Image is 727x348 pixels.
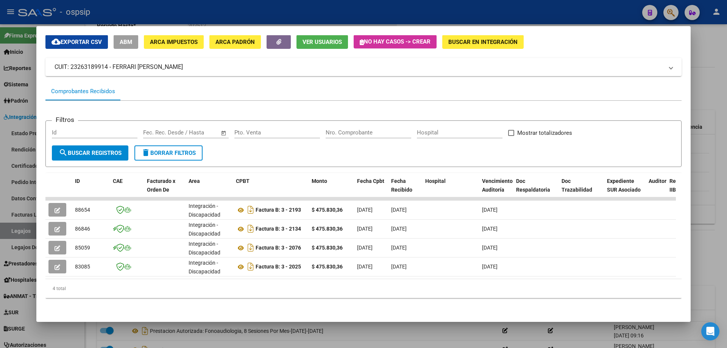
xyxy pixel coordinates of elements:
span: Doc Trazabilidad [562,178,592,193]
div: Comprobantes Recibidos [51,87,115,96]
span: CPBT [236,178,250,184]
span: [DATE] [357,264,373,270]
mat-icon: cloud_download [51,37,61,46]
span: 88654 [75,207,90,213]
datatable-header-cell: Fecha Cpbt [354,173,388,206]
span: [DATE] [391,226,407,232]
span: Buscar en Integración [448,39,518,45]
span: Fecha Recibido [391,178,412,193]
span: 83085 [75,264,90,270]
datatable-header-cell: Area [186,173,233,206]
h3: Filtros [52,115,78,125]
strong: $ 475.830,36 [312,264,343,270]
span: Buscar Registros [59,150,122,156]
i: Descargar documento [246,223,256,235]
input: Fecha fin [181,129,217,136]
span: Vencimiento Auditoría [482,178,513,193]
strong: Factura B: 3 - 2134 [256,226,301,232]
span: Borrar Filtros [141,150,196,156]
span: Monto [312,178,327,184]
span: [DATE] [391,207,407,213]
datatable-header-cell: Facturado x Orden De [144,173,186,206]
span: Integración - Discapacidad [189,203,220,218]
i: Descargar documento [246,261,256,273]
div: 4 total [45,279,682,298]
span: Integración - Discapacidad [189,260,220,275]
i: Descargar documento [246,204,256,216]
i: Descargar documento [246,242,256,254]
span: Doc Respaldatoria [516,178,550,193]
strong: $ 475.830,36 [312,207,343,213]
datatable-header-cell: Auditoria [646,173,666,206]
span: Hospital [425,178,446,184]
input: Fecha inicio [143,129,174,136]
span: Retencion IIBB [669,178,694,193]
button: ARCA Padrón [209,35,261,49]
datatable-header-cell: Monto [309,173,354,206]
strong: Factura B: 3 - 2076 [256,245,301,251]
datatable-header-cell: CPBT [233,173,309,206]
span: Fecha Cpbt [357,178,384,184]
button: ARCA Impuestos [144,35,204,49]
datatable-header-cell: ID [72,173,110,206]
datatable-header-cell: Doc Respaldatoria [513,173,559,206]
span: [DATE] [482,207,498,213]
span: ABM [120,39,132,45]
span: CAE [113,178,123,184]
span: 85059 [75,245,90,251]
span: [DATE] [482,245,498,251]
span: Mostrar totalizadores [517,128,572,137]
strong: $ 475.830,36 [312,245,343,251]
span: Area [189,178,200,184]
span: [DATE] [391,245,407,251]
span: Auditoria [649,178,671,184]
strong: Factura B: 3 - 2025 [256,264,301,270]
span: Facturado x Orden De [147,178,175,193]
span: ARCA Padrón [215,39,255,45]
button: Borrar Filtros [134,145,203,161]
span: [DATE] [357,245,373,251]
button: No hay casos -> Crear [354,35,437,48]
mat-icon: delete [141,148,150,157]
button: Buscar en Integración [442,35,524,49]
button: Open calendar [220,129,228,137]
span: [DATE] [357,207,373,213]
span: No hay casos -> Crear [360,38,431,45]
span: [DATE] [391,264,407,270]
div: Open Intercom Messenger [701,322,719,340]
button: Exportar CSV [45,35,108,49]
span: ARCA Impuestos [150,39,198,45]
button: Ver Usuarios [296,35,348,49]
span: Integración - Discapacidad [189,222,220,237]
datatable-header-cell: Vencimiento Auditoría [479,173,513,206]
span: Ver Usuarios [303,39,342,45]
button: ABM [114,35,138,49]
strong: $ 475.830,36 [312,226,343,232]
span: [DATE] [482,226,498,232]
mat-expansion-panel-header: CUIT: 23263189914 - FERRARI [PERSON_NAME] [45,58,682,76]
span: [DATE] [357,226,373,232]
strong: Factura B: 3 - 2193 [256,207,301,213]
button: Buscar Registros [52,145,128,161]
span: ID [75,178,80,184]
span: [DATE] [482,264,498,270]
span: Integración - Discapacidad [189,241,220,256]
span: Expediente SUR Asociado [607,178,641,193]
datatable-header-cell: CAE [110,173,144,206]
datatable-header-cell: Retencion IIBB [666,173,697,206]
datatable-header-cell: Fecha Recibido [388,173,422,206]
mat-panel-title: CUIT: 23263189914 - FERRARI [PERSON_NAME] [55,62,663,72]
mat-icon: search [59,148,68,157]
datatable-header-cell: Hospital [422,173,479,206]
span: 86846 [75,226,90,232]
datatable-header-cell: Doc Trazabilidad [559,173,604,206]
datatable-header-cell: Expediente SUR Asociado [604,173,646,206]
span: Exportar CSV [51,39,102,45]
